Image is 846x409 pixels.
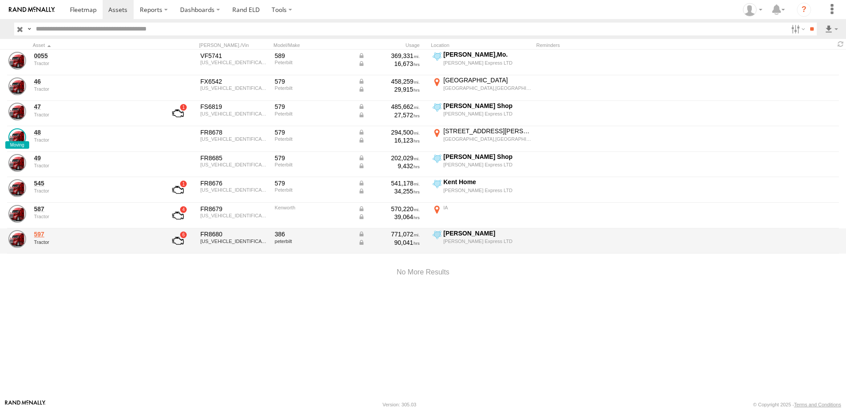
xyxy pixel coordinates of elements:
[443,187,531,193] div: [PERSON_NAME] Express LTD
[8,154,26,172] a: View Asset Details
[34,154,155,162] a: 49
[275,52,352,60] div: 589
[200,213,269,218] div: 1XDAD49X36J139868
[358,52,420,60] div: Data from Vehicle CANbus
[443,238,531,244] div: [PERSON_NAME] Express LTD
[200,60,269,65] div: 1XPBDP9X0LD665692
[275,162,352,167] div: Peterbilt
[740,3,765,16] div: Tim Zylstra
[275,111,352,116] div: Peterbilt
[358,239,420,247] div: Data from Vehicle CANbus
[8,52,26,69] a: View Asset Details
[788,23,807,35] label: Search Filter Options
[200,52,269,60] div: VF5741
[9,7,55,13] img: rand-logo.svg
[34,103,155,111] a: 47
[34,214,155,219] div: undefined
[275,128,352,136] div: 579
[200,154,269,162] div: FR8685
[200,239,269,244] div: 1XPHD49X1CD144649
[753,402,841,407] div: © Copyright 2025 -
[358,103,420,111] div: Data from Vehicle CANbus
[443,153,531,161] div: [PERSON_NAME] Shop
[358,128,420,136] div: Data from Vehicle CANbus
[358,136,420,144] div: Data from Vehicle CANbus
[358,60,420,68] div: Data from Vehicle CANbus
[200,187,269,193] div: 1XPBD49X8LD664773
[5,400,46,409] a: Visit our Website
[34,128,155,136] a: 48
[431,153,533,177] label: Click to View Current Location
[443,178,531,186] div: Kent Home
[794,402,841,407] a: Terms and Conditions
[8,77,26,95] a: View Asset Details
[358,205,420,213] div: Data from Vehicle CANbus
[431,229,533,253] label: Click to View Current Location
[431,76,533,100] label: Click to View Current Location
[358,111,420,119] div: Data from Vehicle CANbus
[34,188,155,193] div: undefined
[34,112,155,117] div: undefined
[443,50,531,58] div: [PERSON_NAME],Mo.
[200,77,269,85] div: FX6542
[824,23,839,35] label: Export results as...
[34,163,155,168] div: undefined
[275,239,352,244] div: peterbilt
[358,179,420,187] div: Data from Vehicle CANbus
[34,239,155,245] div: undefined
[443,229,531,237] div: [PERSON_NAME]
[34,205,155,213] a: 587
[431,42,533,48] div: Location
[443,136,531,142] div: [GEOGRAPHIC_DATA],[GEOGRAPHIC_DATA]
[275,136,352,142] div: Peterbilt
[8,230,26,248] a: View Asset Details
[431,50,533,74] label: Click to View Current Location
[34,230,155,238] a: 597
[200,179,269,187] div: FR8676
[275,205,352,210] div: Kenworth
[200,85,269,91] div: 1XPBDP9X5LD665686
[200,111,269,116] div: 1XPBDP9X0LD665787
[431,127,533,151] label: Click to View Current Location
[162,103,194,124] a: View Asset with Fault/s
[34,179,155,187] a: 545
[200,136,269,142] div: 1XPBD49X6PD860006
[200,205,269,213] div: FR8679
[8,205,26,223] a: View Asset Details
[431,178,533,202] label: Click to View Current Location
[443,127,531,135] div: [STREET_ADDRESS][PERSON_NAME]
[536,42,678,48] div: Reminders
[431,102,533,126] label: Click to View Current Location
[358,213,420,221] div: Data from Vehicle CANbus
[33,42,157,48] div: Click to Sort
[200,162,269,167] div: 1XPBD49X0RD687005
[275,77,352,85] div: 579
[34,86,155,92] div: undefined
[34,77,155,85] a: 46
[443,60,531,66] div: [PERSON_NAME] Express LTD
[200,128,269,136] div: FR8678
[162,179,194,201] a: View Asset with Fault/s
[275,179,352,187] div: 579
[8,179,26,197] a: View Asset Details
[275,60,352,65] div: Peterbilt
[358,77,420,85] div: Data from Vehicle CANbus
[34,61,155,66] div: undefined
[431,204,533,228] label: Click to View Current Location
[200,230,269,238] div: FR8680
[443,162,531,168] div: [PERSON_NAME] Express LTD
[835,40,846,48] span: Refresh
[275,230,352,238] div: 386
[443,102,531,110] div: [PERSON_NAME] Shop
[8,128,26,146] a: View Asset Details
[443,204,531,211] div: IA
[8,103,26,120] a: View Asset Details
[275,85,352,91] div: Peterbilt
[358,85,420,93] div: Data from Vehicle CANbus
[26,23,33,35] label: Search Query
[199,42,270,48] div: [PERSON_NAME]./Vin
[273,42,353,48] div: Model/Make
[200,103,269,111] div: FS6819
[357,42,427,48] div: Usage
[34,137,155,143] div: undefined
